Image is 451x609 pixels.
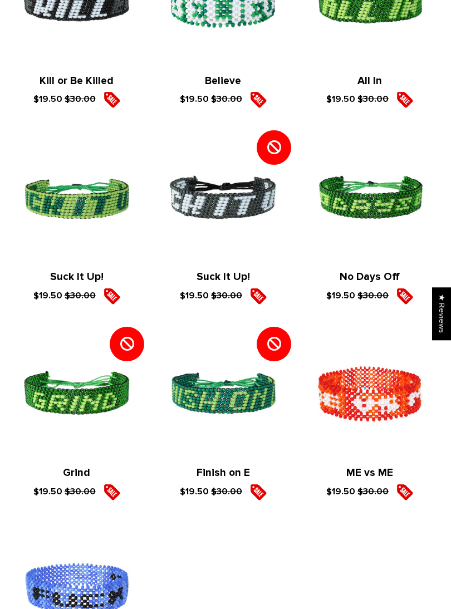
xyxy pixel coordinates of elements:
[180,485,209,497] span: $19.50
[326,289,355,301] span: $19.50
[63,466,90,479] a: Grind
[180,289,209,301] span: $19.50
[396,484,413,500] img: sale5.png
[197,466,250,479] a: Finish on E
[104,288,120,304] img: sale5.png
[357,485,389,497] s: $30.00
[432,287,451,340] div: Click to open Judge.me floating reviews tab
[65,485,96,497] s: $30.00
[65,289,96,301] s: $30.00
[250,484,267,500] img: sale5.png
[326,94,355,105] span: $19.50
[104,91,120,108] img: sale5.png
[180,94,209,105] span: $19.50
[65,94,96,105] s: $30.00
[33,485,62,497] span: $19.50
[326,485,355,497] span: $19.50
[197,271,250,283] a: Suck It Up!
[357,289,389,301] s: $30.00
[346,466,393,479] a: ME vs ME
[40,75,114,87] a: Kill or Be Killed
[211,289,242,301] s: $30.00
[396,91,413,108] img: sale5.png
[50,271,104,283] a: Suck It Up!
[396,288,413,304] img: sale5.png
[104,484,120,500] img: sale5.png
[340,271,400,283] a: No Days Off
[250,288,267,304] img: sale5.png
[250,91,267,108] img: sale5.png
[357,75,382,87] a: All In
[357,94,389,105] s: $30.00
[205,75,241,87] a: Believe
[211,485,242,497] s: $30.00
[33,289,62,301] span: $19.50
[211,94,242,105] s: $30.00
[33,94,62,105] span: $19.50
